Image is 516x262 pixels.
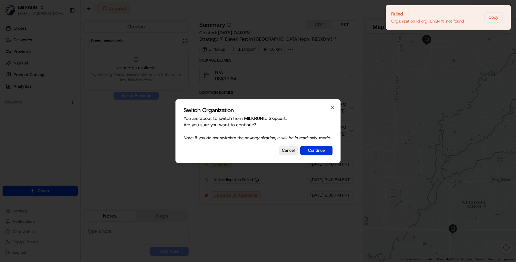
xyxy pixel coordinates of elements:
button: Copy [484,12,503,23]
span: • [54,117,56,122]
button: See all [100,82,117,90]
div: Failed [391,11,464,17]
img: 1736555255976-a54dd68f-1ca7-489b-9aae-adbdc363a1c4 [6,61,18,73]
div: Organization id org_EnQ4Yc not found [391,18,464,24]
span: Knowledge Base [13,144,49,150]
div: 💻 [55,144,60,150]
button: Cancel [279,146,298,155]
span: Skipcart [269,115,286,121]
span: MILKRUN [244,115,263,121]
button: Start new chat [110,63,117,71]
img: 8016278978528_b943e370aa5ada12b00a_72.png [14,61,25,73]
a: 📗Knowledge Base [4,141,52,153]
div: Start new chat [29,61,106,68]
span: Note: If you do not switch to the new organization, it will be in read-only mode. [184,135,331,141]
span: API Documentation [61,144,104,150]
span: [PERSON_NAME] [20,100,52,105]
img: Nash [6,6,19,19]
h2: Switch Organization [184,107,332,113]
span: Pylon [64,160,78,164]
a: Powered byPylon [45,159,78,164]
div: 📗 [6,144,12,150]
p: You are about to switch from to . Are you sure you want to continue? [184,115,332,141]
img: Zach Benton [6,93,17,104]
span: [DATE] [57,100,70,105]
img: Masood Aslam [6,111,17,121]
span: [PERSON_NAME] [20,117,52,122]
div: We're available if you need us! [29,68,89,73]
a: 💻API Documentation [52,141,106,153]
span: • [54,100,56,105]
p: Welcome 👋 [6,25,117,36]
div: Past conversations [6,83,43,89]
input: Clear [17,41,106,48]
span: [DATE] [57,117,70,122]
button: Continue [300,146,332,155]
